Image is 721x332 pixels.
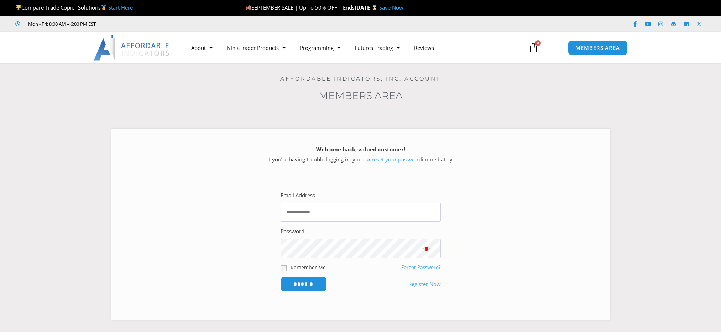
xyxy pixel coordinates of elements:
a: Save Now [379,4,403,11]
a: About [184,40,220,56]
strong: Welcome back, valued customer! [316,146,405,153]
a: Futures Trading [348,40,407,56]
span: Mon - Fri: 8:00 AM – 6:00 PM EST [26,20,96,28]
img: ⌛ [372,5,377,10]
a: Forgot Password? [401,264,441,270]
span: SEPTEMBER SALE | Up To 50% OFF | Ends [245,4,355,11]
span: MEMBERS AREA [575,45,620,51]
img: LogoAI | Affordable Indicators – NinjaTrader [94,35,170,61]
span: 0 [535,40,541,46]
label: Password [281,227,304,237]
a: NinjaTrader Products [220,40,293,56]
label: Email Address [281,191,315,201]
a: Reviews [407,40,441,56]
button: Show password [412,239,441,258]
a: Affordable Indicators, Inc. Account [280,75,441,82]
a: Programming [293,40,348,56]
img: 🥇 [101,5,106,10]
strong: [DATE] [355,4,379,11]
img: 🏆 [16,5,21,10]
a: MEMBERS AREA [568,41,627,55]
a: Register Now [408,279,441,289]
iframe: Customer reviews powered by Trustpilot [106,20,213,27]
nav: Menu [184,40,520,56]
p: If you’re having trouble logging in, you can immediately. [124,145,597,165]
a: 0 [518,37,549,58]
img: 🍂 [246,5,251,10]
span: Compare Trade Copier Solutions [15,4,133,11]
label: Remember Me [291,264,326,271]
a: Start Here [108,4,133,11]
a: reset your password [372,156,422,163]
a: Members Area [319,89,403,102]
